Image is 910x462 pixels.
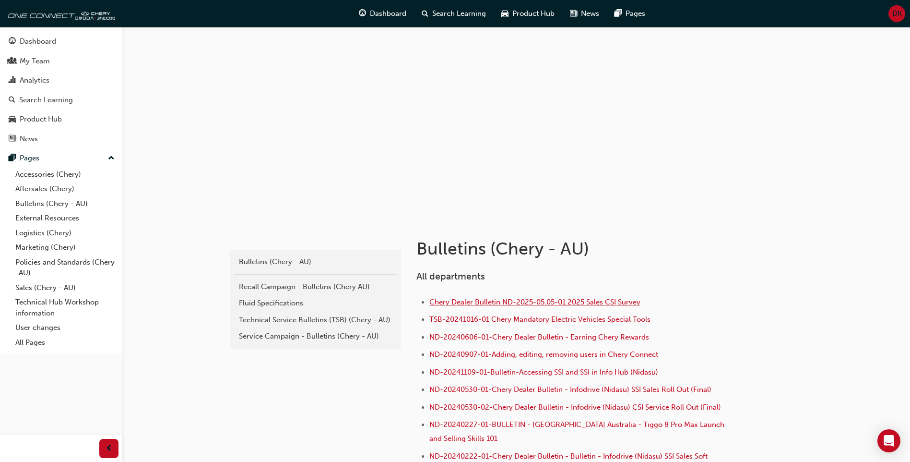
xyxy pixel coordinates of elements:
[512,8,555,19] span: Product Hub
[239,256,392,267] div: Bulletins (Chery - AU)
[234,328,397,345] a: Service Campaign - Bulletins (Chery - AU)
[570,8,577,20] span: news-icon
[581,8,599,19] span: News
[12,295,118,320] a: Technical Hub Workshop information
[239,298,392,309] div: Fluid Specifications
[4,149,118,167] button: Pages
[4,91,118,109] a: Search Learning
[5,4,115,23] img: oneconnect
[239,281,392,292] div: Recall Campaign - Bulletins (Chery AU)
[9,115,16,124] span: car-icon
[562,4,607,24] a: news-iconNews
[106,443,113,455] span: prev-icon
[12,211,118,226] a: External Resources
[20,56,50,67] div: My Team
[877,429,900,452] div: Open Intercom Messenger
[9,135,16,144] span: news-icon
[494,4,562,24] a: car-iconProduct Hub
[20,114,62,125] div: Product Hub
[12,280,118,295] a: Sales (Chery - AU)
[429,385,711,394] a: ND-20240530-01-Chery Dealer Bulletin - Infodrive (Nidasu) SSI Sales Roll Out (Final)
[4,31,118,149] button: DashboardMy TeamAnalyticsSearch LearningProduct HubNews
[414,4,494,24] a: search-iconSearch Learning
[4,110,118,128] a: Product Hub
[20,134,38,145] div: News
[429,368,658,377] a: ND-20241109-01-Bulletin-Accessing SSI and SSI in Info Hub (Nidasu)
[416,271,485,282] span: All departments
[234,295,397,312] a: Fluid Specifications
[9,154,16,163] span: pages-icon
[12,182,118,196] a: Aftersales (Chery)
[351,4,414,24] a: guage-iconDashboard
[359,8,366,20] span: guage-icon
[9,57,16,66] span: people-icon
[888,5,905,22] button: DK
[370,8,406,19] span: Dashboard
[12,240,118,255] a: Marketing (Chery)
[615,8,622,20] span: pages-icon
[108,152,115,165] span: up-icon
[234,254,397,270] a: Bulletins (Chery - AU)
[12,335,118,350] a: All Pages
[429,420,726,443] a: ND-20240227-01-BULLETIN - [GEOGRAPHIC_DATA] Australia - Tiggo 8 Pro Max Launch and Selling Skills...
[4,130,118,148] a: News
[429,315,650,324] a: TSB-20241016-01 Chery Mandatory Electric Vehicles Special Tools
[429,403,721,412] a: ND-20240530-02-Chery Dealer Bulletin - Infodrive (Nidasu) CSI Service Roll Out (Final)
[429,350,658,359] a: ND-20240907-01-Adding, editing, removing users in Chery Connect
[20,36,56,47] div: Dashboard
[9,76,16,85] span: chart-icon
[12,196,118,211] a: Bulletins (Chery - AU)
[20,153,39,164] div: Pages
[12,320,118,335] a: User changes
[4,33,118,50] a: Dashboard
[892,8,902,19] span: DK
[4,72,118,89] a: Analytics
[429,298,640,306] a: Chery Dealer Bulletin ND-2025-05.05-01 2025 Sales CSI Survey
[9,96,15,105] span: search-icon
[12,226,118,241] a: Logistics (Chery)
[429,333,649,341] a: ND-20240606-01-Chery Dealer Bulletin - Earning Chery Rewards
[12,255,118,280] a: Policies and Standards (Chery -AU)
[501,8,508,20] span: car-icon
[19,95,73,106] div: Search Learning
[234,279,397,295] a: Recall Campaign - Bulletins (Chery AU)
[416,238,731,259] h1: Bulletins (Chery - AU)
[9,37,16,46] span: guage-icon
[20,75,49,86] div: Analytics
[626,8,645,19] span: Pages
[239,315,392,326] div: Technical Service Bulletins (TSB) (Chery - AU)
[432,8,486,19] span: Search Learning
[607,4,653,24] a: pages-iconPages
[4,52,118,70] a: My Team
[12,167,118,182] a: Accessories (Chery)
[239,331,392,342] div: Service Campaign - Bulletins (Chery - AU)
[422,8,428,20] span: search-icon
[234,312,397,328] a: Technical Service Bulletins (TSB) (Chery - AU)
